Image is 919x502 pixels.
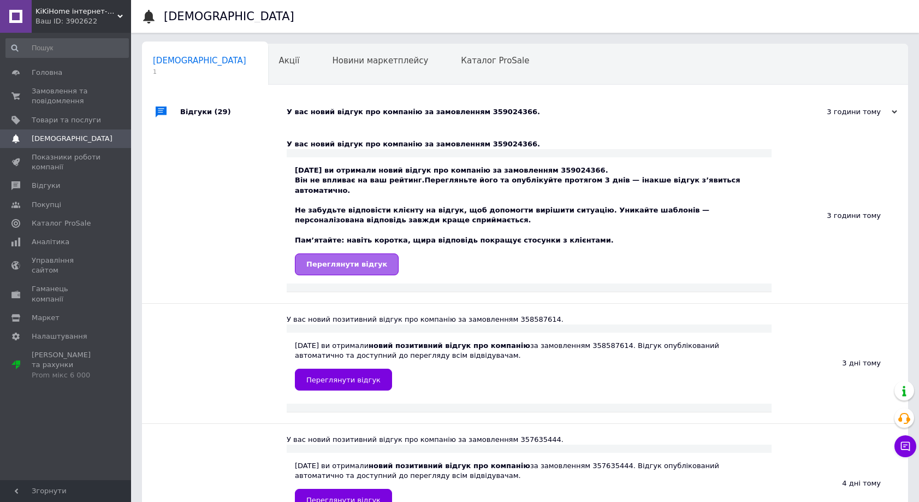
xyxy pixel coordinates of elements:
[32,332,87,341] span: Налаштування
[32,256,101,275] span: Управління сайтом
[35,7,117,16] span: KiKiHome інтернет-магазин якісних товарів для дому
[295,341,763,391] div: [DATE] ви отримали за замовленням 358587614. Відгук опублікований автоматично та доступний до пер...
[772,304,908,423] div: 3 дні тому
[153,68,246,76] span: 1
[35,16,131,26] div: Ваш ID: 3902622
[180,96,287,128] div: Відгуки
[32,115,101,125] span: Товари та послуги
[306,260,387,268] span: Переглянути відгук
[788,107,897,117] div: 3 години тому
[32,86,101,106] span: Замовлення та повідомлення
[32,68,62,78] span: Головна
[287,315,772,324] div: У вас новий позитивний відгук про компанію за замовленням 358587614.
[32,370,101,380] div: Prom мікс 6 000
[32,200,61,210] span: Покупці
[32,237,69,247] span: Аналітика
[295,176,740,194] b: Перегляньте його та опублікуйте протягом 3 днів — інакше відгук з’явиться автоматично.
[772,128,908,303] div: 3 години тому
[287,139,772,149] div: У вас новий відгук про компанію за замовленням 359024366.
[332,56,428,66] span: Новини маркетплейсу
[32,313,60,323] span: Маркет
[287,107,788,117] div: У вас новий відгук про компанію за замовленням 359024366.
[295,369,392,391] a: Переглянути відгук
[279,56,300,66] span: Акції
[32,284,101,304] span: Гаманець компанії
[5,38,129,58] input: Пошук
[32,152,101,172] span: Показники роботи компанії
[295,166,763,275] div: [DATE] ви отримали новий відгук про компанію за замовленням 359024366. Пам’ятайте: навіть коротка...
[32,350,101,380] span: [PERSON_NAME] та рахунки
[32,181,60,191] span: Відгуки
[894,435,916,457] button: Чат з покупцем
[287,435,772,445] div: У вас новий позитивний відгук про компанію за замовленням 357635444.
[32,134,112,144] span: [DEMOGRAPHIC_DATA]
[369,462,530,470] b: новий позитивний відгук про компанію
[295,253,399,275] a: Переглянути відгук
[153,56,246,66] span: [DEMOGRAPHIC_DATA]
[164,10,294,23] h1: [DEMOGRAPHIC_DATA]
[461,56,529,66] span: Каталог ProSale
[306,376,381,384] span: Переглянути відгук
[369,341,530,350] b: новий позитивний відгук про компанію
[215,108,231,116] span: (29)
[32,218,91,228] span: Каталог ProSale
[295,175,763,225] div: Він не впливає на ваш рейтинг. Не забудьте відповісти клієнту на відгук, щоб допомогти вирішити с...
